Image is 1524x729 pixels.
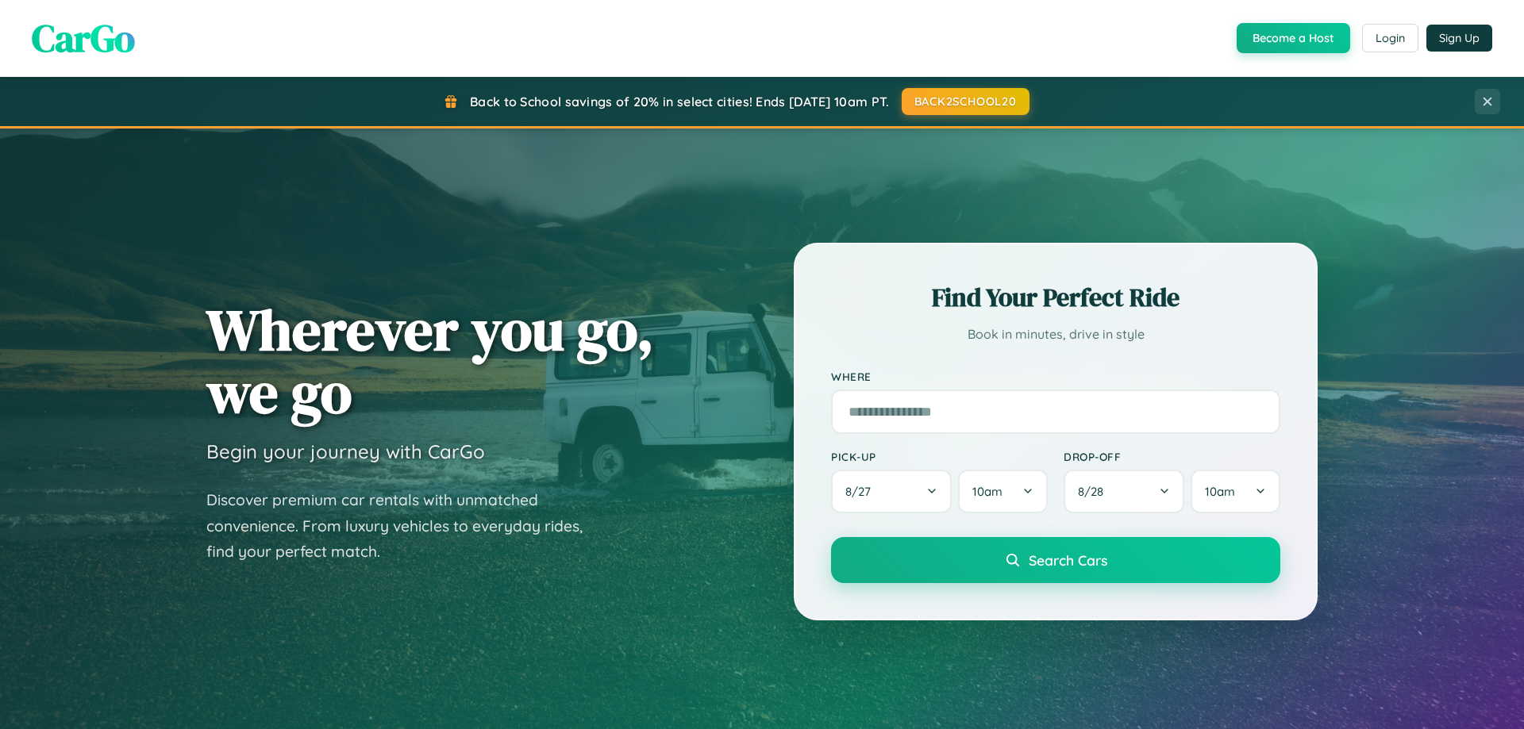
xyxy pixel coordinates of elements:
button: Login [1362,24,1418,52]
button: 8/27 [831,470,952,513]
p: Discover premium car rentals with unmatched convenience. From luxury vehicles to everyday rides, ... [206,487,603,565]
button: 8/28 [1064,470,1184,513]
button: BACK2SCHOOL20 [902,88,1029,115]
span: Back to School savings of 20% in select cities! Ends [DATE] 10am PT. [470,94,889,109]
span: 10am [1205,484,1235,499]
span: 8 / 28 [1078,484,1111,499]
p: Book in minutes, drive in style [831,323,1280,346]
h2: Find Your Perfect Ride [831,280,1280,315]
span: Search Cars [1029,551,1107,569]
h3: Begin your journey with CarGo [206,439,485,463]
button: Search Cars [831,537,1280,583]
span: 10am [972,484,1003,499]
button: 10am [958,470,1048,513]
span: CarGo [32,12,135,64]
button: Sign Up [1426,25,1492,52]
button: Become a Host [1237,23,1350,53]
label: Where [831,370,1280,383]
button: 10am [1191,470,1280,513]
span: 8 / 27 [845,484,879,499]
label: Pick-up [831,450,1048,463]
label: Drop-off [1064,450,1280,463]
h1: Wherever you go, we go [206,298,654,424]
